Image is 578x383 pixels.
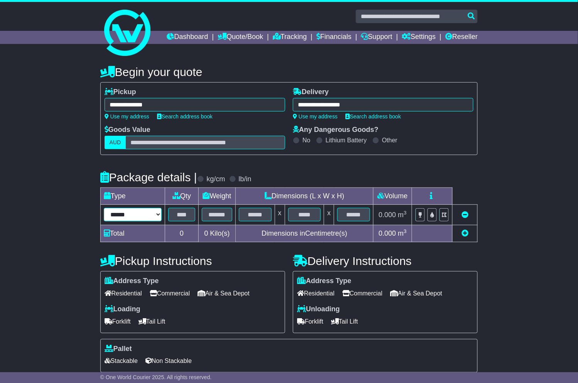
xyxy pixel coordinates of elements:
[404,210,407,216] sup: 3
[379,229,396,237] span: 0.000
[404,228,407,234] sup: 3
[105,88,136,96] label: Pickup
[402,31,436,44] a: Settings
[105,136,126,149] label: AUD
[198,287,250,299] span: Air & Sea Depot
[390,287,443,299] span: Air & Sea Depot
[461,229,468,237] a: Add new item
[105,316,131,327] span: Forklift
[379,211,396,219] span: 0.000
[145,355,192,367] span: Non Stackable
[275,205,285,225] td: x
[293,113,338,120] a: Use my address
[165,225,198,242] td: 0
[105,345,132,353] label: Pallet
[100,66,478,78] h4: Begin your quote
[207,175,225,184] label: kg/cm
[204,229,208,237] span: 0
[218,31,263,44] a: Quote/Book
[331,316,358,327] span: Tail Lift
[235,225,373,242] td: Dimensions in Centimetre(s)
[342,287,382,299] span: Commercial
[105,305,140,314] label: Loading
[100,374,212,380] span: © One World Courier 2025. All rights reserved.
[297,277,352,285] label: Address Type
[461,211,468,219] a: Remove this item
[293,126,379,134] label: Any Dangerous Goods?
[326,137,367,144] label: Lithium Battery
[297,316,323,327] span: Forklift
[316,31,352,44] a: Financials
[157,113,213,120] a: Search address book
[303,137,310,144] label: No
[100,171,197,184] h4: Package details |
[235,188,373,205] td: Dimensions (L x W x H)
[382,137,397,144] label: Other
[297,305,340,314] label: Unloading
[165,188,198,205] td: Qty
[105,113,149,120] a: Use my address
[324,205,334,225] td: x
[361,31,392,44] a: Support
[398,229,407,237] span: m
[105,277,159,285] label: Address Type
[105,287,142,299] span: Residential
[100,255,285,267] h4: Pickup Instructions
[100,225,165,242] td: Total
[273,31,307,44] a: Tracking
[293,255,478,267] h4: Delivery Instructions
[139,316,166,327] span: Tail Lift
[398,211,407,219] span: m
[345,113,401,120] a: Search address book
[199,225,236,242] td: Kilo(s)
[150,287,190,299] span: Commercial
[374,188,412,205] td: Volume
[100,188,165,205] td: Type
[297,287,335,299] span: Residential
[199,188,236,205] td: Weight
[167,31,208,44] a: Dashboard
[293,88,329,96] label: Delivery
[239,175,252,184] label: lb/in
[445,31,478,44] a: Reseller
[105,126,150,134] label: Goods Value
[105,355,138,367] span: Stackable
